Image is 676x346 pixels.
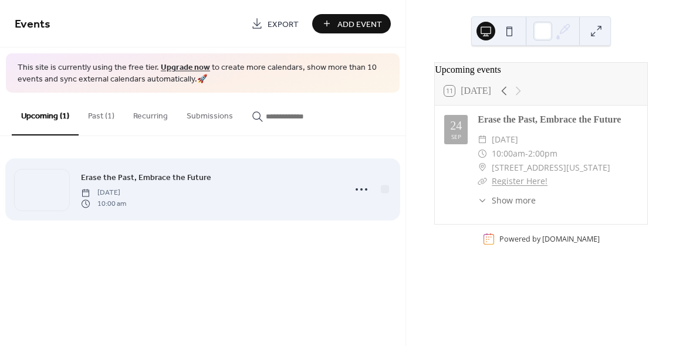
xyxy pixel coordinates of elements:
div: ​ [478,133,487,147]
span: Events [15,13,50,36]
div: ​ [478,194,487,206]
span: This site is currently using the free tier. to create more calendars, show more than 10 events an... [18,62,388,85]
button: Upcoming (1) [12,93,79,135]
span: Erase the Past, Embrace the Future [81,172,211,184]
span: Show more [492,194,536,206]
a: Upgrade now [161,60,210,76]
div: Powered by [499,234,600,244]
span: Export [268,18,299,30]
a: Erase the Past, Embrace the Future [478,114,621,124]
button: Add Event [312,14,391,33]
span: [DATE] [81,188,126,198]
a: Erase the Past, Embrace the Future [81,171,211,184]
span: Add Event [337,18,382,30]
div: ​ [478,161,487,175]
div: Sep [451,134,461,140]
div: Upcoming events [435,63,647,77]
div: ​ [478,174,487,188]
span: - [525,147,528,161]
div: 24 [450,120,462,131]
a: Register Here! [492,175,547,186]
a: [DOMAIN_NAME] [542,234,600,244]
span: [STREET_ADDRESS][US_STATE] [492,161,610,175]
button: ​Show more [478,194,536,206]
span: 10:00 am [81,198,126,209]
button: Past (1) [79,93,124,134]
span: 2:00pm [528,147,557,161]
button: Submissions [177,93,242,134]
div: ​ [478,147,487,161]
span: [DATE] [492,133,518,147]
button: Recurring [124,93,177,134]
a: Export [242,14,307,33]
span: 10:00am [492,147,525,161]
